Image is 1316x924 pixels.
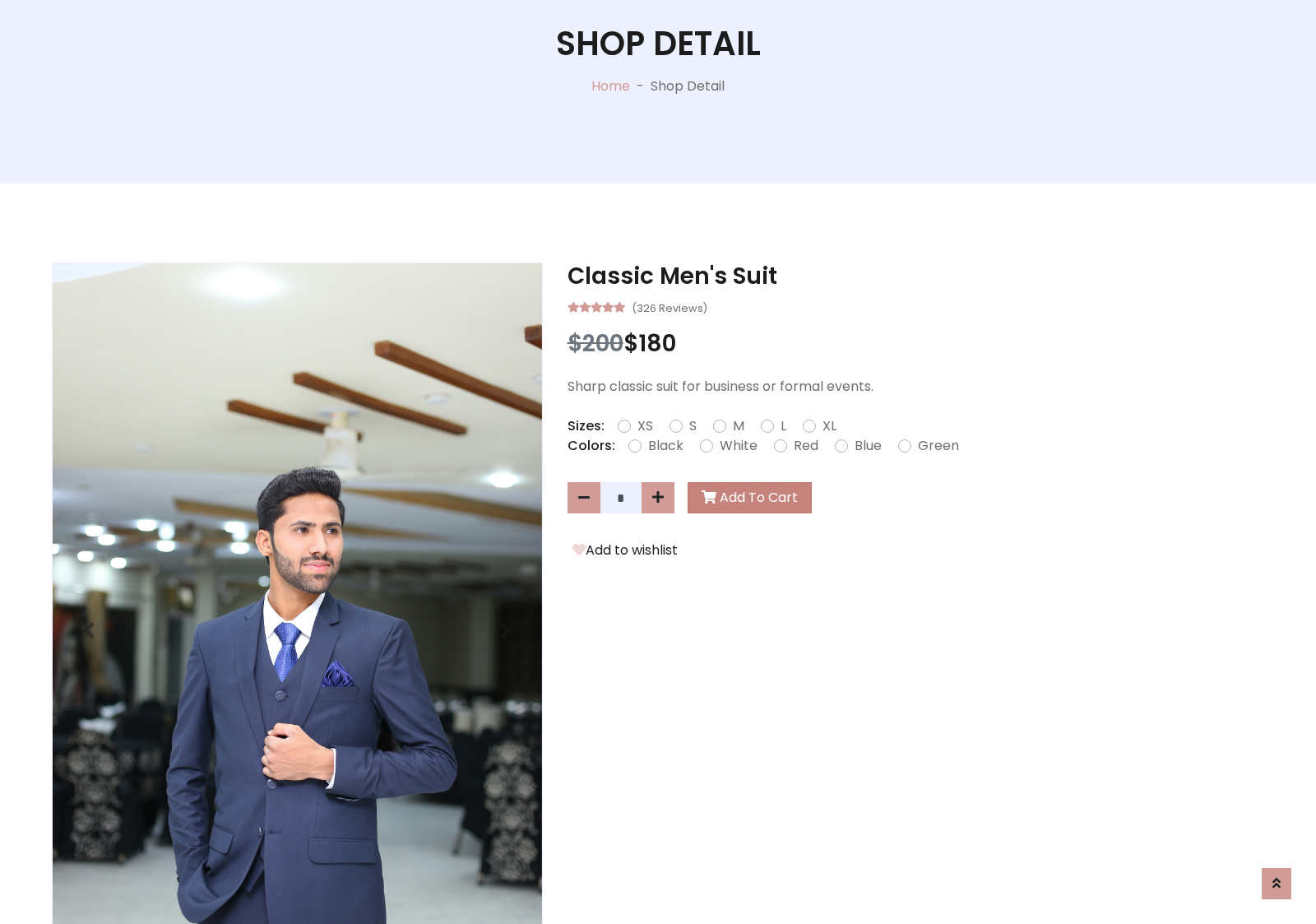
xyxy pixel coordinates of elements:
span: 180 [638,327,676,360]
label: L [781,416,786,436]
label: XL [822,416,836,436]
h1: Shop Detail [556,24,761,63]
small: (326 Reviews) [632,297,707,317]
label: Red [794,436,818,456]
h3: Classic Men's Suit [568,262,1264,290]
label: White [720,436,758,456]
span: $200 [568,327,623,360]
p: Sharp classic suit for business or formal events. [568,377,1264,397]
label: Green [918,436,959,456]
p: Shop Detail [651,77,725,96]
label: XS [637,416,653,436]
label: Black [648,436,683,456]
label: Blue [855,436,882,456]
a: Home [591,77,630,95]
p: - [630,77,651,96]
label: S [689,416,697,436]
button: Add To Cart [688,482,812,513]
h3: $ [568,330,1264,358]
p: Colors: [568,436,615,456]
button: Add to wishlist [568,540,683,561]
label: M [733,416,744,436]
p: Sizes: [568,416,605,436]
